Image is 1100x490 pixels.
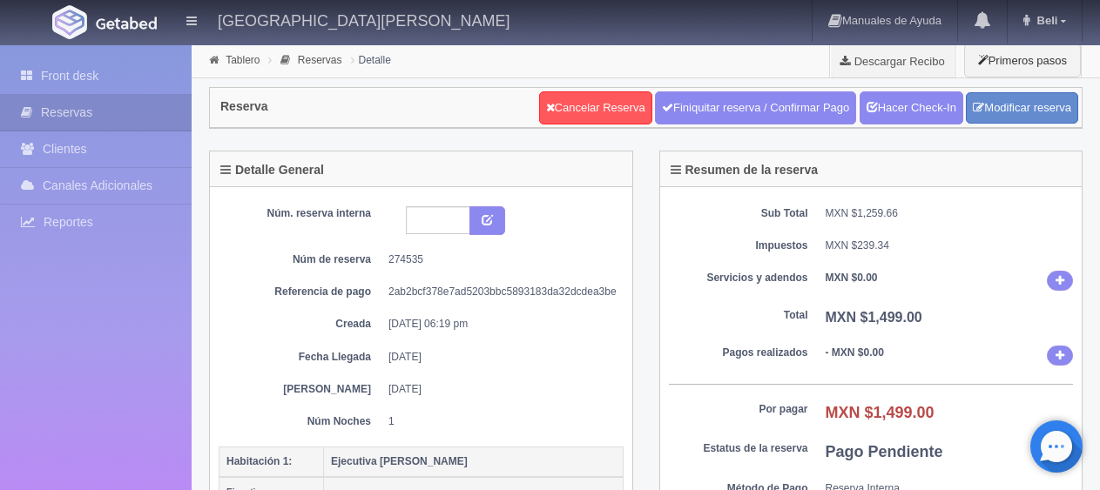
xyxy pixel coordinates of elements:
[220,164,324,177] h4: Detalle General
[826,310,922,325] b: MXN $1,499.00
[298,54,342,66] a: Reservas
[232,206,371,221] dt: Núm. reserva interna
[830,44,955,78] a: Descargar Recibo
[669,206,808,221] dt: Sub Total
[232,382,371,397] dt: [PERSON_NAME]
[388,317,611,332] dd: [DATE] 06:19 pm
[1033,14,1058,27] span: Beli
[669,238,808,253] dt: Impuestos
[826,404,935,421] b: MXN $1,499.00
[671,164,819,177] h4: Resumen de la reserva
[220,100,268,113] h4: Reserva
[860,91,963,124] a: Hacer Check-In
[232,285,371,299] dt: Referencia de pago
[232,252,371,267] dt: Núm de reserva
[388,382,611,397] dd: [DATE]
[388,414,611,429] dd: 1
[388,350,611,365] dd: [DATE]
[669,441,808,456] dt: Estatus de la reserva
[826,238,1074,253] dd: MXN $239.34
[826,443,943,460] b: Pago Pendiente
[388,252,611,267] dd: 274535
[388,285,611,299] dd: 2ab2bcf378e7ad5203bbc5893183da32dcdea3be
[669,308,808,323] dt: Total
[669,271,808,285] dt: Servicios y adendos
[826,346,884,359] b: - MXN $0.00
[826,272,878,284] b: MXN $0.00
[539,91,652,124] a: Cancelar Reserva
[218,9,510,30] h4: [GEOGRAPHIC_DATA][PERSON_NAME]
[826,206,1074,221] dd: MXN $1,259.66
[347,51,395,68] li: Detalle
[964,44,1081,77] button: Primeros pasos
[966,92,1078,124] a: Modificar reserva
[52,5,87,39] img: Getabed
[669,402,808,417] dt: Por pagar
[226,455,292,467] b: Habitación 1:
[232,350,371,365] dt: Fecha Llegada
[324,446,624,477] th: Ejecutiva [PERSON_NAME]
[96,17,157,30] img: Getabed
[226,54,260,66] a: Tablero
[232,317,371,332] dt: Creada
[655,91,856,124] a: Finiquitar reserva / Confirmar Pago
[232,414,371,429] dt: Núm Noches
[669,346,808,360] dt: Pagos realizados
